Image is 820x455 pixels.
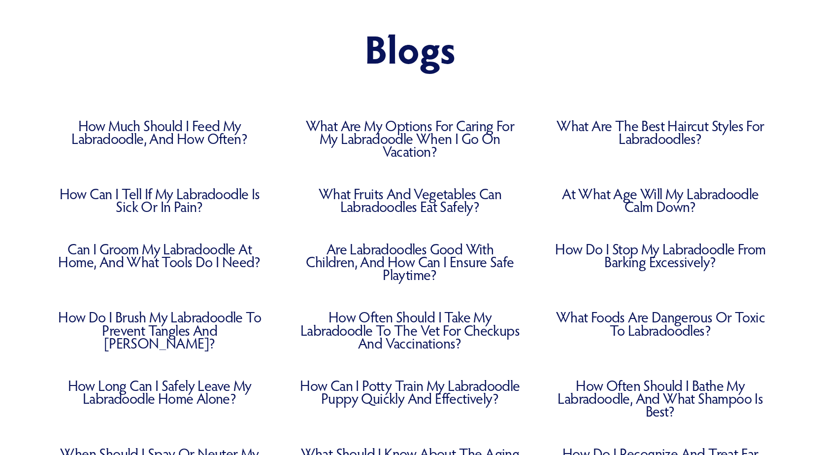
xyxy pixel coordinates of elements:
[49,243,270,268] a: Can I Groom My Labradoodle at Home, and What Tools Do I Need?
[49,187,270,213] a: How Can I Tell If My Labradoodle Is Sick or in Pain?
[49,27,771,70] h1: Blogs
[49,379,270,405] a: How Long Can I Safely Leave My Labradoodle Home Alone?
[49,311,270,349] a: How Do I Brush My Labradoodle to Prevent Tangles and [PERSON_NAME]?
[299,187,520,213] a: What Fruits and Vegetables Can Labradoodles Eat Safely?
[299,243,520,281] a: Are Labradoodles Good with Children, and How Can I Ensure Safe Playtime?
[299,311,520,349] a: How Often Should I Take My Labradoodle to the Vet for Checkups and Vaccinations?
[550,187,771,213] a: At What Age Will My Labradoodle Calm Down?
[49,119,270,145] a: How Much Should I Feed My Labradoodle, and How Often?
[550,119,771,145] a: What Are the Best Haircut Styles for Labradoodles?
[550,379,771,418] a: How Often Should I Bathe My Labradoodle, and What Shampoo Is Best?
[550,243,771,268] a: How Do I Stop My Labradoodle from Barking Excessively?
[299,379,520,405] a: How Can I Potty Train My Labradoodle Puppy Quickly and Effectively?
[550,311,771,336] a: What Foods Are Dangerous or Toxic to Labradoodles?
[299,119,520,158] a: What Are My Options for Caring for My Labradoodle When I Go on Vacation?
